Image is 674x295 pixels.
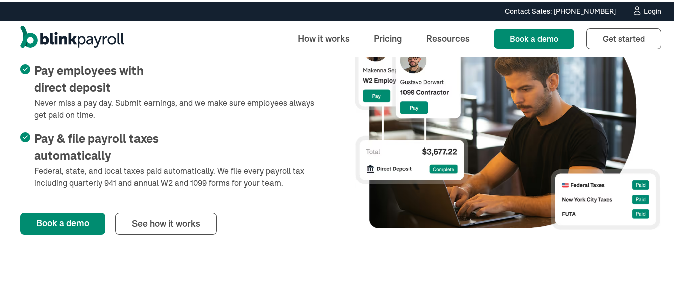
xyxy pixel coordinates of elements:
[366,26,410,48] a: Pricing
[34,63,144,93] span: Pay employees with direct deposit
[20,129,327,187] li: Federal, state, and local taxes paid automatically. We file every payroll tax including quarterly...
[20,211,105,233] a: Book a demo
[115,211,217,233] a: See how it works
[494,27,574,47] a: Book a demo
[20,24,124,50] a: home
[34,131,159,161] span: Pay & file payroll taxes automatically
[603,32,645,42] span: Get started
[505,5,616,15] div: Contact Sales: [PHONE_NUMBER]
[510,32,558,42] span: Book a demo
[418,26,478,48] a: Resources
[290,26,358,48] a: How it works
[632,4,661,15] a: Login
[20,61,327,119] li: Never miss a pay day. Submit earnings, and we make sure employees always get paid on time.
[586,27,661,48] a: Get started
[644,6,661,13] div: Login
